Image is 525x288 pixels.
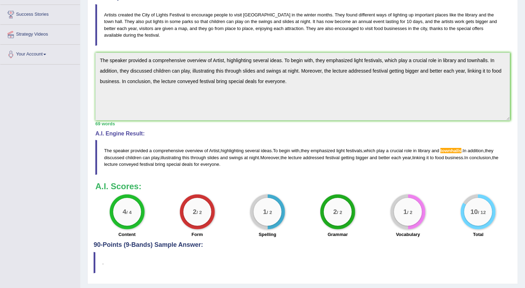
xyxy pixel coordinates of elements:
[193,208,197,216] big: 2
[403,208,407,216] big: 1
[263,208,267,216] big: 1
[478,210,486,215] small: / 12
[346,148,363,153] span: festivals
[95,182,141,191] b: A.I. Scores:
[492,155,498,160] span: the
[104,162,118,167] span: lecture
[126,210,131,215] small: / 4
[303,155,325,160] span: addressed
[267,210,272,215] small: / 2
[413,155,425,160] span: linking
[194,162,199,167] span: for
[396,231,420,238] label: Vocabulary
[402,155,411,160] span: year
[207,155,219,160] span: slides
[392,155,401,160] span: each
[301,148,309,153] span: they
[336,148,345,153] span: light
[119,162,139,167] span: conveyed
[377,148,385,153] span: play
[279,148,290,153] span: begin
[245,148,260,153] span: several
[125,155,141,160] span: children
[469,155,491,160] span: conclusion
[197,210,202,215] small: / 2
[155,162,165,167] span: bring
[473,231,483,238] label: Total
[386,148,389,153] span: a
[95,53,510,120] textarea: To enrich screen reader interactions, please activate Accessibility in Grammarly extension settings
[291,148,299,153] span: with
[435,155,444,160] span: food
[280,155,287,160] span: the
[407,210,413,215] small: / 2
[426,155,429,160] span: it
[249,155,259,160] span: night
[328,231,348,238] label: Grammar
[288,155,302,160] span: lecture
[94,252,512,273] blockquote: .
[465,155,468,160] span: In
[185,148,203,153] span: overview
[0,25,80,42] a: Strategy Videos
[104,148,112,153] span: The
[140,162,154,167] span: festival
[337,210,342,215] small: / 2
[118,231,136,238] label: Content
[432,148,439,153] span: and
[204,148,208,153] span: of
[151,155,159,160] span: play
[200,162,219,167] span: everyone
[471,208,478,216] big: 10
[440,148,461,153] span: Possible spelling mistake found. (did you mean: town halls)
[153,148,184,153] span: comprehensive
[364,148,375,153] span: which
[209,148,220,153] span: Artist
[404,148,412,153] span: role
[95,140,510,175] blockquote: , . , , . , , . , , . , .
[191,155,206,160] span: through
[273,148,278,153] span: To
[445,155,463,160] span: business
[161,155,181,160] span: illustrating
[220,155,228,160] span: and
[131,148,148,153] span: provided
[95,131,510,137] h4: A.I. Engine Result:
[113,148,129,153] span: speaker
[260,155,279,160] span: Moreover
[261,148,272,153] span: ideas
[221,148,244,153] span: highlighting
[143,155,150,160] span: can
[341,155,355,160] span: getting
[95,120,510,127] div: 69 words
[485,148,494,153] span: they
[259,231,277,238] label: Spelling
[379,155,390,160] span: better
[430,155,434,160] span: to
[182,155,189,160] span: this
[244,155,248,160] span: at
[326,155,340,160] span: festival
[182,162,193,167] span: deals
[413,148,417,153] span: in
[191,231,203,238] label: Form
[390,148,403,153] span: crucial
[167,162,181,167] span: special
[333,208,337,216] big: 2
[356,155,369,160] span: bigger
[95,4,510,45] blockquote: Artists created the City of Lights Festival to encourage people to visit [GEOGRAPHIC_DATA] in the...
[370,155,377,160] span: and
[311,148,335,153] span: emphasized
[0,45,80,62] a: Your Account
[229,155,243,160] span: swings
[149,148,152,153] span: a
[468,148,484,153] span: addition
[104,155,124,160] span: discussed
[463,148,467,153] span: In
[0,5,80,22] a: Success Stories
[418,148,430,153] span: library
[123,208,126,216] big: 4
